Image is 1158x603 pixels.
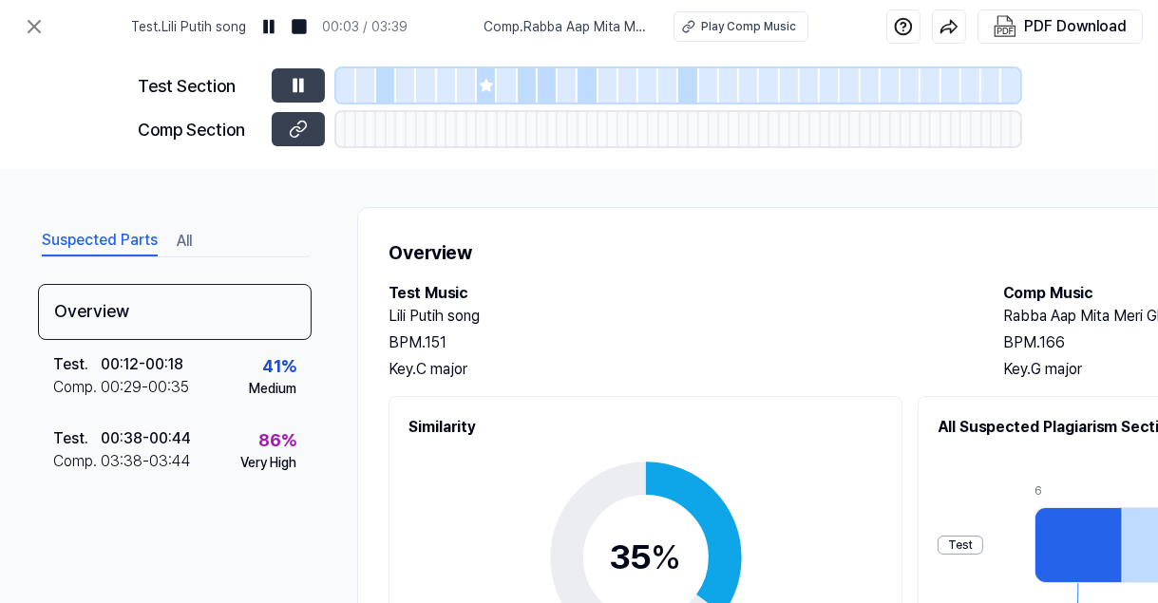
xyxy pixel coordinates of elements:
[53,376,101,399] div: Comp .
[674,11,808,42] button: Play Comp Music
[177,226,192,256] button: All
[262,353,296,379] div: 41 %
[53,427,101,450] div: Test .
[101,450,191,473] div: 03:38 - 03:44
[610,532,682,583] div: 35
[408,416,883,439] h2: Similarity
[1024,14,1127,39] div: PDF Download
[259,17,278,36] img: pause
[101,353,183,376] div: 00:12 - 00:18
[389,331,965,354] div: BPM. 151
[389,305,965,328] h2: Lili Putih song
[484,17,651,37] span: Comp . Rabba Aap Mita Meri Ghurbat Nu
[53,450,101,473] div: Comp .
[894,17,913,36] img: help
[322,17,408,37] div: 00:03 / 03:39
[38,284,312,340] div: Overview
[994,15,1016,38] img: PDF Download
[389,358,965,381] div: Key. C major
[940,17,959,36] img: share
[139,117,260,142] div: Comp Section
[290,17,309,36] img: stop
[101,427,191,450] div: 00:38 - 00:44
[652,537,682,577] span: %
[53,353,101,376] div: Test .
[701,18,796,35] div: Play Comp Music
[101,376,189,399] div: 00:29 - 00:35
[139,73,260,99] div: Test Section
[1035,482,1122,499] div: 6
[389,282,965,305] h2: Test Music
[131,17,246,37] span: Test . Lili Putih song
[42,226,158,256] button: Suspected Parts
[938,536,983,555] div: Test
[990,10,1130,43] button: PDF Download
[258,427,296,453] div: 86 %
[240,453,296,473] div: Very High
[249,379,296,399] div: Medium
